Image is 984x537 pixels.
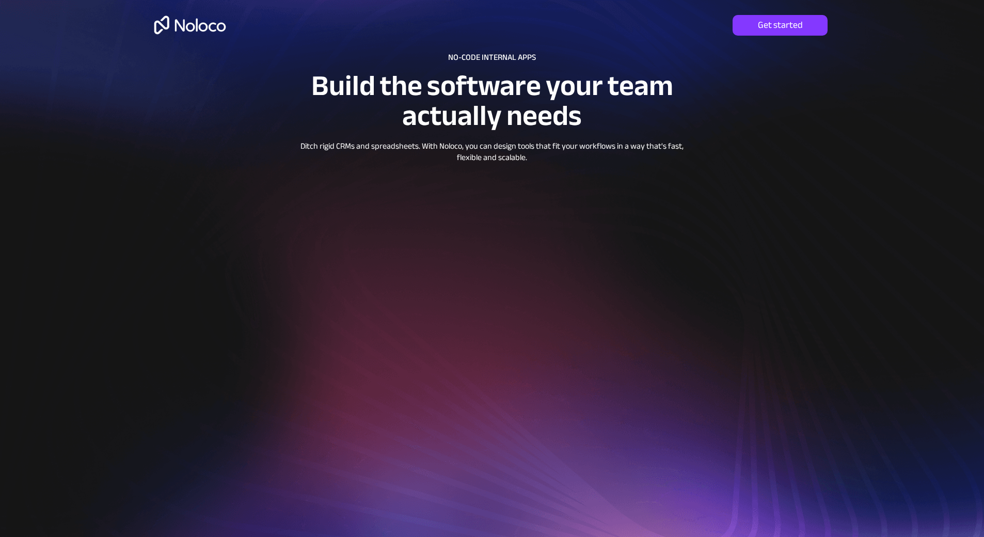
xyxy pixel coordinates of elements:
span: NO-CODE INTERNAL APPS [448,50,536,65]
span: Build the software your team actually needs [311,59,673,143]
span: Get started [733,20,828,31]
a: Get started [733,15,828,36]
iframe: Platform overview [205,173,777,480]
span: Ditch rigid CRMs and spreadsheets. With Noloco, you can design tools that fit your workflows in a... [300,138,684,165]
